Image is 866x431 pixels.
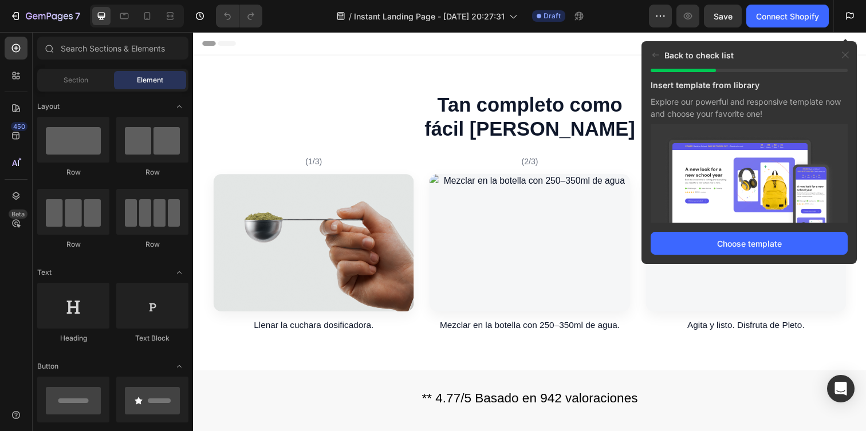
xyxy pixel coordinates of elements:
iframe: Design area [193,32,866,431]
span: Back to check list [664,49,734,61]
span: Section [64,75,88,85]
div: Text Block [116,333,188,343]
div: Connect Shopify [756,10,819,22]
span: Instant Landing Page - [DATE] 20:27:31 [354,10,505,22]
div: (2/3) [241,126,446,139]
button: Save [704,5,742,27]
button: Choose template [651,232,848,255]
figcaption: Agita y listo. Disfruta de Pleto. [462,292,667,306]
input: Search Sections & Elements [37,37,188,60]
div: Choose template [717,238,782,250]
button: 7 [5,5,85,27]
div: 450 [11,122,27,131]
span: Button [37,361,58,371]
p: 7 [75,9,80,23]
div: Row [37,239,109,250]
span: Element [137,75,163,85]
div: Row [116,239,188,250]
div: Explore our powerful and responsive template now and choose your favorite one! [651,96,848,120]
button: Connect Shopify [746,5,829,27]
span: Save [714,11,733,21]
img: Mezclar en la botella con 250–350ml de agua [241,145,446,286]
div: (3/3) [462,126,667,139]
span: / [349,10,352,22]
span: Insert template from library [651,79,759,91]
span: Toggle open [170,263,188,282]
div: Open Intercom Messenger [827,375,855,402]
div: Undo/Redo [216,5,262,27]
div: Beta [9,209,27,219]
span: Layout [37,101,60,112]
img: step_template [651,124,848,223]
span: Text [37,267,52,278]
span: Toggle open [170,357,188,375]
img: Agita y listo. Disfruta de Pleto [462,145,667,286]
div: Row [37,167,109,177]
span: Draft [544,11,561,21]
figcaption: Mezclar en la botella con 250–350ml de agua. [241,292,446,306]
span: Toggle open [170,97,188,116]
div: Heading [37,333,109,343]
div: Row [116,167,188,177]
